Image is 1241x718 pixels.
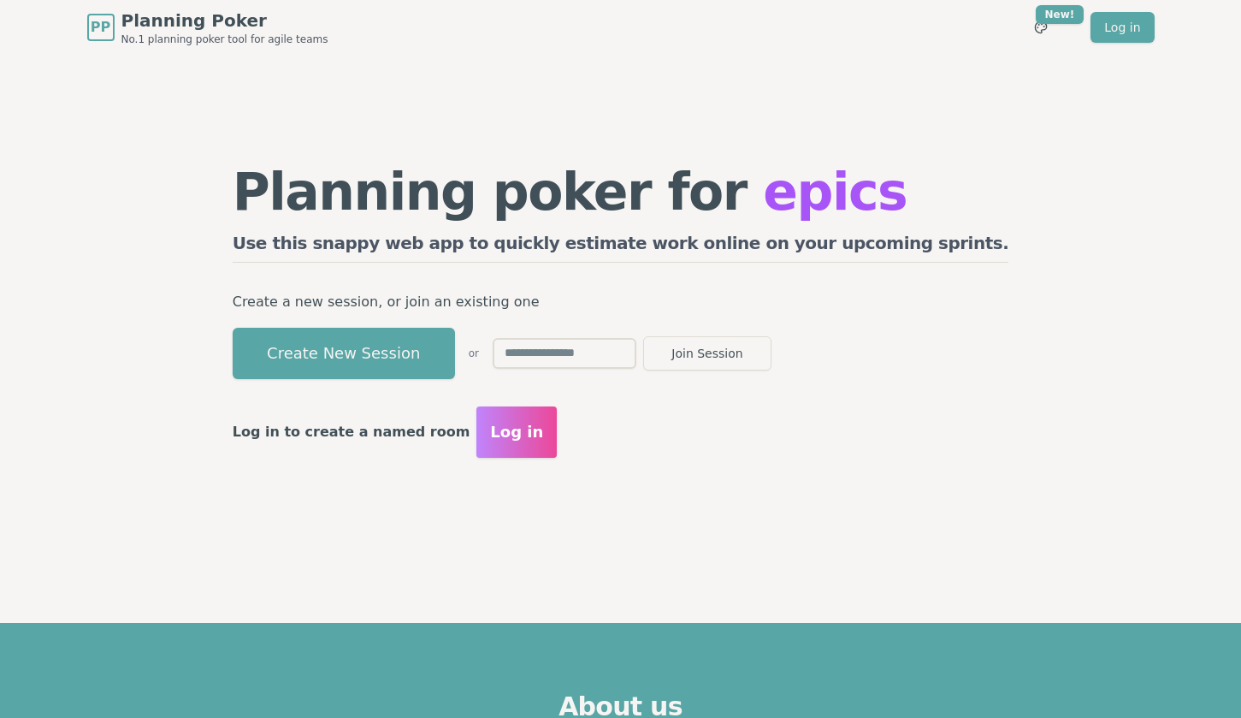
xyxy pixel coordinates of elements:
[233,166,1009,217] h1: Planning poker for
[763,162,907,222] span: epics
[490,420,543,444] span: Log in
[233,231,1009,263] h2: Use this snappy web app to quickly estimate work online on your upcoming sprints.
[643,336,771,371] button: Join Session
[121,33,328,46] span: No.1 planning poker tool for agile teams
[233,420,470,444] p: Log in to create a named room
[476,406,557,458] button: Log in
[1036,5,1084,24] div: New!
[233,290,1009,314] p: Create a new session, or join an existing one
[87,9,328,46] a: PPPlanning PokerNo.1 planning poker tool for agile teams
[1025,12,1056,43] button: New!
[121,9,328,33] span: Planning Poker
[1090,12,1154,43] a: Log in
[91,17,110,38] span: PP
[469,347,479,360] span: or
[233,328,455,379] button: Create New Session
